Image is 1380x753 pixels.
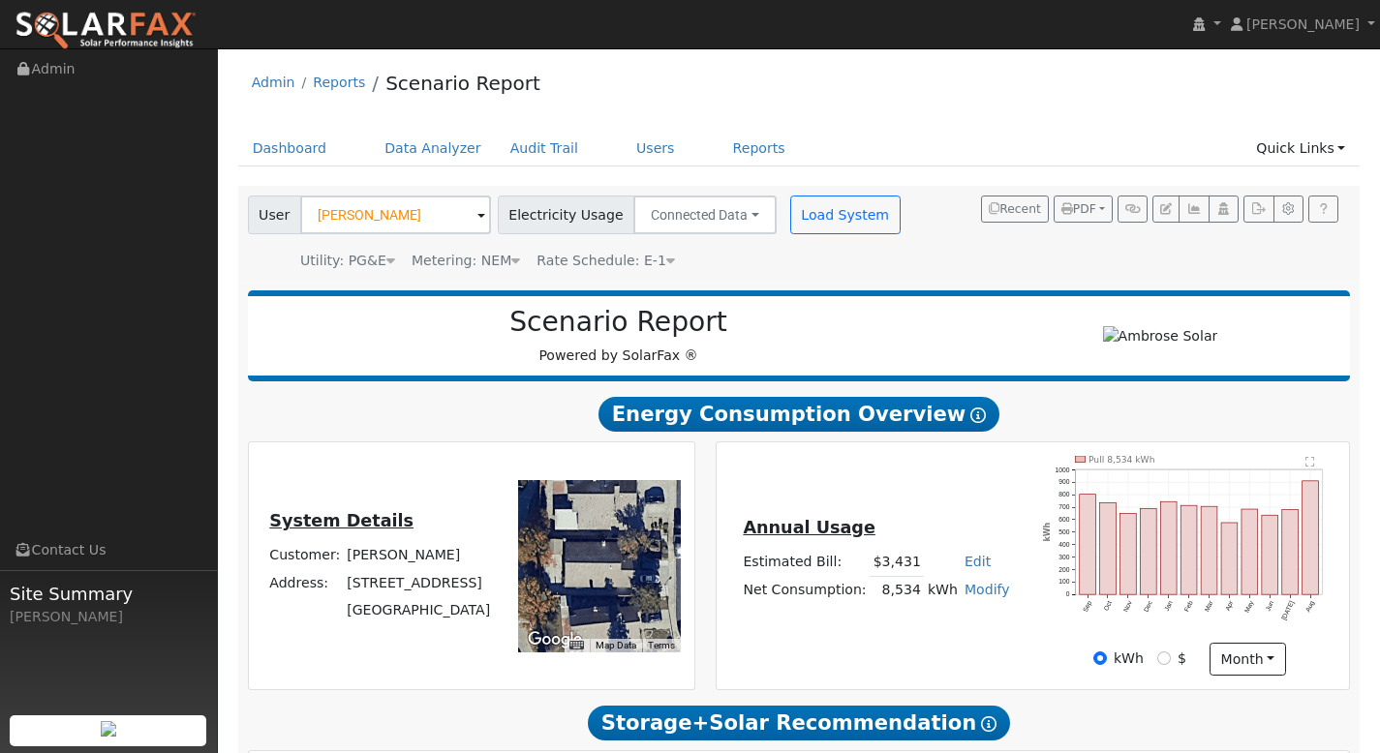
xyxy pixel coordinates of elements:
td: [PERSON_NAME] [344,542,494,569]
a: Dashboard [238,131,342,166]
button: Keyboard shortcuts [569,639,583,652]
text: Oct [1103,599,1114,612]
h2: Scenario Report [267,306,969,339]
text: May [1243,599,1256,614]
label: kWh [1114,648,1144,669]
td: kWh [924,576,961,604]
button: Login As [1209,196,1239,223]
td: 8,534 [870,576,924,604]
text: Dec [1143,599,1154,613]
img: SolarFax [15,11,197,51]
button: Edit User [1152,196,1180,223]
a: Users [622,131,690,166]
a: Audit Trail [496,131,593,166]
button: month [1210,643,1286,676]
rect: onclick="" [1141,508,1157,594]
text: 400 [1059,541,1070,548]
text: 100 [1059,579,1070,586]
span: Alias: E1 [537,253,675,268]
text: 700 [1059,503,1070,510]
rect: onclick="" [1100,502,1117,594]
text: kWh [1043,522,1052,541]
u: System Details [269,511,414,530]
u: Annual Usage [743,518,874,537]
rect: onclick="" [1120,514,1137,595]
text: Nov [1122,599,1134,613]
button: Load System [790,196,901,234]
text: 200 [1059,566,1070,573]
div: Metering: NEM [412,251,520,271]
div: [PERSON_NAME] [10,607,207,627]
a: Reports [313,75,365,90]
button: PDF [1054,196,1113,223]
text: Feb [1183,599,1194,613]
i: Show Help [970,407,986,423]
span: PDF [1061,202,1096,216]
img: retrieve [101,721,116,737]
span: Energy Consumption Overview [598,397,999,432]
div: Utility: PG&E [300,251,395,271]
button: Generate Report Link [1118,196,1148,223]
img: Ambrose Solar [1103,326,1218,346]
span: Site Summary [10,581,207,607]
a: Reports [719,131,800,166]
text: Aug [1304,599,1316,613]
text: 300 [1059,554,1070,560]
td: $3,431 [870,548,924,576]
a: Modify [965,582,1010,597]
label: $ [1178,648,1186,669]
text: Mar [1204,599,1215,613]
td: Customer: [266,542,344,569]
a: Terms (opens in new tab) [648,640,675,650]
button: Map Data [596,639,636,652]
td: Net Consumption: [740,576,870,604]
span: Electricity Usage [498,196,634,234]
text: 1000 [1056,467,1070,473]
button: Settings [1273,196,1303,223]
span: User [248,196,301,234]
rect: onclick="" [1080,495,1096,595]
input: kWh [1093,651,1107,665]
text: 800 [1059,491,1070,497]
td: [GEOGRAPHIC_DATA] [344,596,494,623]
rect: onclick="" [1161,501,1178,594]
a: Open this area in Google Maps (opens a new window) [523,627,587,652]
text: [DATE] [1280,599,1296,621]
rect: onclick="" [1242,509,1258,594]
input: $ [1157,651,1171,665]
text: Sep [1082,599,1093,613]
i: Show Help [981,716,997,732]
a: Data Analyzer [370,131,496,166]
text: Apr [1224,599,1236,613]
img: Google [523,627,587,652]
text: 500 [1059,528,1070,535]
text: 600 [1059,516,1070,523]
td: Address: [266,569,344,596]
text:  [1305,456,1314,467]
rect: onclick="" [1262,515,1278,594]
rect: onclick="" [1303,481,1319,594]
rect: onclick="" [1181,505,1198,594]
a: Edit [965,554,991,569]
button: Multi-Series Graph [1179,196,1209,223]
div: Powered by SolarFax ® [258,306,980,366]
text: Jun [1265,599,1275,612]
button: Export Interval Data [1243,196,1273,223]
button: Connected Data [633,196,777,234]
button: Recent [981,196,1049,223]
td: Estimated Bill: [740,548,870,576]
text: 0 [1066,590,1070,597]
rect: onclick="" [1221,523,1238,594]
span: [PERSON_NAME] [1246,16,1360,32]
input: Select a User [300,196,491,234]
a: Admin [252,75,295,90]
a: Scenario Report [385,72,540,95]
a: Help Link [1308,196,1338,223]
rect: onclick="" [1201,506,1217,594]
text: Pull 8,534 kWh [1089,454,1155,465]
a: Quick Links [1242,131,1360,166]
rect: onclick="" [1282,509,1299,594]
td: [STREET_ADDRESS] [344,569,494,596]
span: Storage+Solar Recommendation [588,706,1010,740]
text: Jan [1163,599,1174,612]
